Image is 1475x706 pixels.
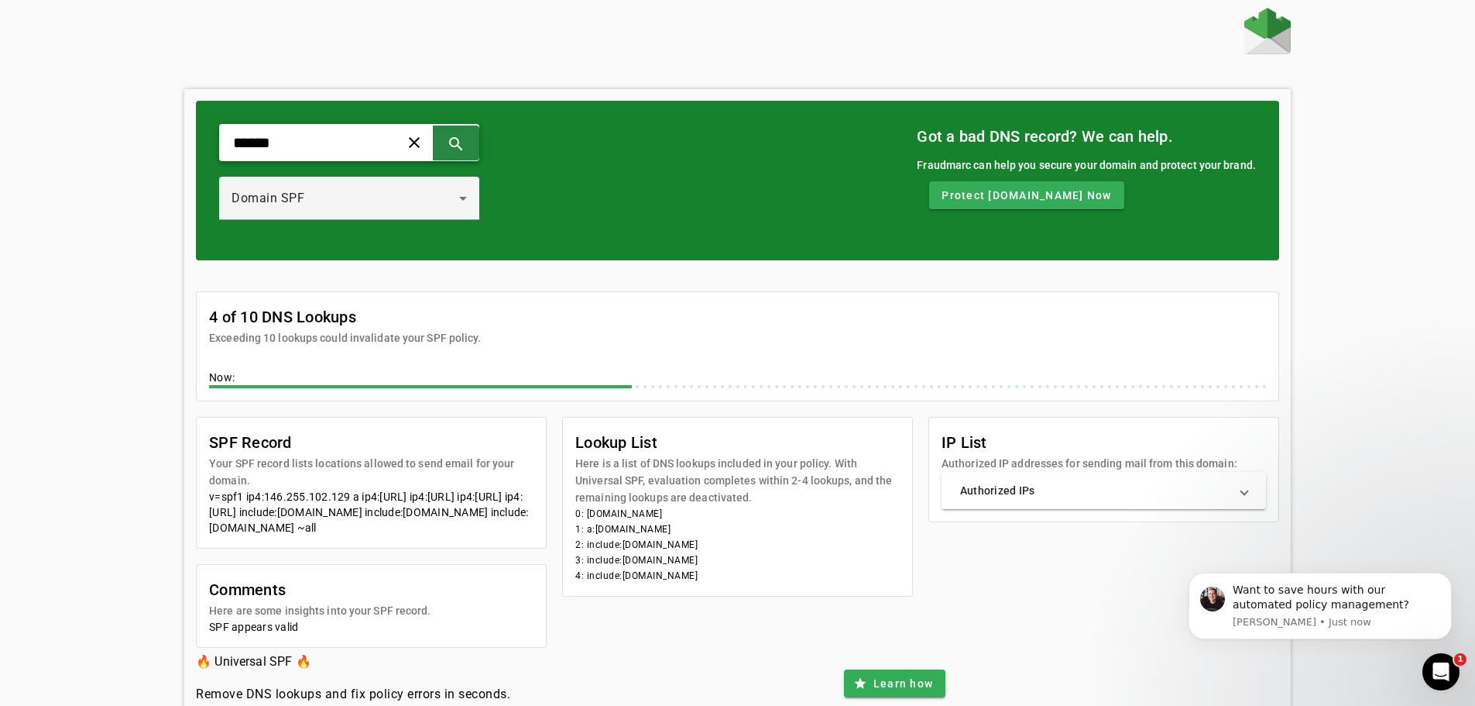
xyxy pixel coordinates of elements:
div: SPF appears valid [209,619,533,635]
a: Home [1244,8,1291,58]
button: Protect [DOMAIN_NAME] Now [929,181,1123,209]
mat-card-title: Lookup List [575,430,900,455]
div: Fraudmarc can help you secure your domain and protect your brand. [917,157,1256,174]
li: 4: include:[DOMAIN_NAME] [575,568,900,584]
mat-card-title: IP List [942,430,1237,455]
mat-card-title: SPF Record [209,430,533,455]
mat-card-subtitle: Here are some insights into your SPF record. [209,602,430,619]
span: Domain SPF [232,191,304,205]
mat-card-title: Got a bad DNS record? We can help. [917,124,1256,149]
mat-card-title: 4 of 10 DNS Lookups [209,305,481,329]
mat-card-subtitle: Authorized IP addresses for sending mail from this domain: [942,455,1237,472]
h3: 🔥 Universal SPF 🔥 [196,651,510,673]
mat-panel-title: Authorized IPs [960,483,1229,498]
iframe: Intercom notifications message [1165,549,1475,664]
div: Now: [209,370,1266,388]
img: Fraudmarc Logo [1244,8,1291,54]
button: Learn how [844,670,945,697]
span: 1 [1454,653,1466,666]
li: 2: include:[DOMAIN_NAME] [575,537,900,553]
mat-card-subtitle: Your SPF record lists locations allowed to send email for your domain. [209,455,533,489]
li: 1: a:[DOMAIN_NAME] [575,522,900,537]
iframe: Intercom live chat [1422,653,1460,691]
mat-expansion-panel-header: Authorized IPs [942,472,1266,509]
li: 0: [DOMAIN_NAME] [575,506,900,522]
h4: Remove DNS lookups and fix policy errors in seconds. [196,685,510,704]
span: Protect [DOMAIN_NAME] Now [942,188,1111,203]
mat-card-subtitle: Exceeding 10 lookups could invalidate your SPF policy. [209,329,481,346]
mat-card-title: Comments [209,577,430,602]
div: v=spf1 ip4:146.255.102.129 a ip4:[URL] ip4:[URL] ip4:[URL] ip4:[URL] include:[DOMAIN_NAME] includ... [209,489,533,536]
li: 3: include:[DOMAIN_NAME] [575,553,900,568]
span: Learn how [873,676,933,691]
mat-card-subtitle: Here is a list of DNS lookups included in your policy. With Universal SPF, evaluation completes w... [575,455,900,506]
